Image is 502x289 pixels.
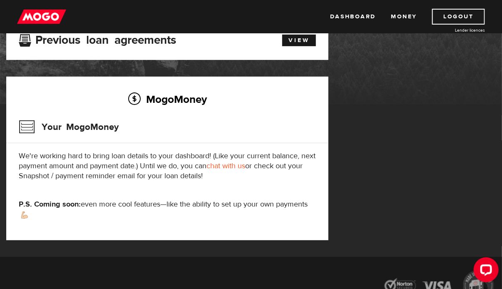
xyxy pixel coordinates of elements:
[21,212,28,219] img: strong arm emoji
[432,9,485,25] a: Logout
[282,35,316,46] a: View
[422,27,485,33] a: Lender licences
[391,9,417,25] a: Money
[19,199,81,209] strong: P.S. Coming soon:
[467,254,502,289] iframe: LiveChat chat widget
[19,90,316,108] h2: MogoMoney
[206,161,245,171] a: chat with us
[19,199,316,219] p: even more cool features—like the ability to set up your own payments
[19,33,176,44] h3: Previous loan agreements
[19,116,119,138] h3: Your MogoMoney
[330,9,376,25] a: Dashboard
[17,9,66,25] img: mogo_logo-11ee424be714fa7cbb0f0f49df9e16ec.png
[19,151,316,181] p: We're working hard to bring loan details to your dashboard! (Like your current balance, next paym...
